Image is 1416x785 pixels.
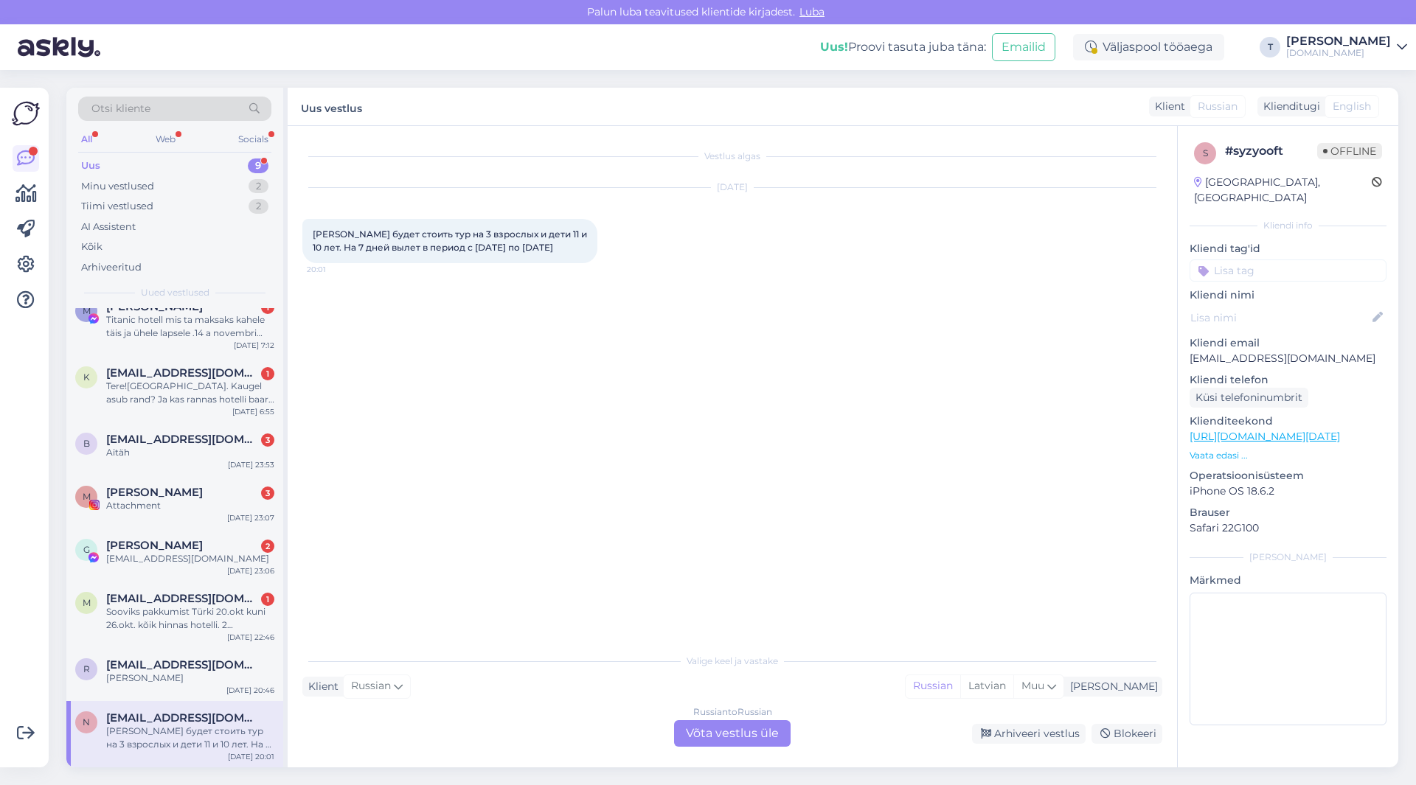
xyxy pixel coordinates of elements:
span: Russian [351,678,391,694]
p: Vaata edasi ... [1190,449,1386,462]
div: Võta vestlus üle [674,720,791,747]
p: Safari 22G100 [1190,520,1386,536]
div: [DATE] 6:55 [232,406,274,417]
input: Lisa tag [1190,259,1386,282]
div: 2 [261,540,274,553]
div: 3 [261,433,274,447]
span: n [83,716,90,728]
span: katri.nolvik@gmail.com [106,366,260,380]
img: Askly Logo [12,100,40,128]
div: Blokeeri [1091,724,1162,744]
div: Aitäh [106,446,274,459]
span: maili@raama.ee [106,592,260,605]
span: Russian [1198,99,1238,114]
div: 1 [261,593,274,606]
div: Web [153,130,178,149]
a: [PERSON_NAME][DOMAIN_NAME] [1286,35,1407,59]
button: Emailid [992,33,1055,61]
p: Operatsioonisüsteem [1190,468,1386,484]
div: Tiimi vestlused [81,199,153,214]
div: [GEOGRAPHIC_DATA], [GEOGRAPHIC_DATA] [1194,175,1372,206]
div: 2 [249,199,268,214]
div: [DATE] 23:53 [228,459,274,470]
div: [PERSON_NAME] [1190,551,1386,564]
div: 1 [261,367,274,380]
div: All [78,130,95,149]
p: Kliendi email [1190,335,1386,351]
b: Uus! [820,40,848,54]
div: Titanic hotell mis ta maksaks kahele täis ja ühele lapsele .14 a novembri keskel [106,313,274,340]
span: Muu [1021,679,1044,692]
span: 20:01 [307,264,362,275]
div: Latvian [960,675,1013,697]
span: M [83,305,91,316]
div: AI Assistent [81,220,136,234]
div: Kõik [81,240,103,254]
p: Kliendi tag'id [1190,241,1386,257]
div: Valige keel ja vastake [302,655,1162,668]
div: Minu vestlused [81,179,154,194]
div: 9 [248,158,268,173]
div: [DATE] 23:06 [227,565,274,576]
div: [DATE] 7:12 [234,340,274,351]
div: Russian [906,675,960,697]
div: Proovi tasuta juba täna: [820,38,986,56]
span: bernela@gmail.com [106,433,260,446]
p: Brauser [1190,505,1386,520]
div: Arhiveeritud [81,260,142,275]
span: nataljaroosimagi@gmail.com [106,711,260,725]
div: Küsi telefoninumbrit [1190,388,1308,408]
span: Uued vestlused [141,286,209,299]
span: Offline [1317,143,1382,159]
p: Klienditeekond [1190,414,1386,429]
span: rainerjoosep@gmail.com [106,658,260,671]
span: m [83,597,91,608]
div: 3 [261,486,274,500]
p: iPhone OS 18.6.2 [1190,484,1386,499]
div: Kliendi info [1190,219,1386,232]
span: b [83,438,90,449]
div: [DATE] 20:46 [226,685,274,696]
p: Märkmed [1190,573,1386,588]
span: Luba [795,5,829,18]
div: Vestlus algas [302,150,1162,163]
div: [DATE] 22:46 [227,632,274,643]
div: 2 [249,179,268,194]
span: MARIE TAUTS [106,486,203,499]
div: [EMAIL_ADDRESS][DOMAIN_NAME] [106,552,274,565]
div: T [1260,37,1280,57]
label: Uus vestlus [301,97,362,116]
div: [DATE] 23:07 [227,512,274,523]
span: r [83,663,90,674]
span: Gerda Saarna [106,539,203,552]
span: M [83,491,91,502]
div: Väljaspool tööaega [1073,34,1224,60]
div: [PERSON_NAME] [1064,679,1158,694]
span: [PERSON_NAME] будет стоить тур на 3 взрослых и дети 11 и 10 лет. На 7 дней вылет в период с [DATE... [313,228,589,253]
p: [EMAIL_ADDRESS][DOMAIN_NAME] [1190,351,1386,366]
p: Kliendi nimi [1190,287,1386,303]
div: Klient [1149,99,1185,114]
span: English [1333,99,1371,114]
span: s [1203,147,1208,158]
div: Socials [235,130,271,149]
p: Kliendi telefon [1190,372,1386,388]
div: [PERSON_NAME] [106,671,274,685]
span: G [83,544,90,555]
div: [DATE] [302,181,1162,194]
div: Russian to Russian [693,705,772,719]
div: Uus [81,158,100,173]
input: Lisa nimi [1190,310,1370,326]
span: k [83,371,90,383]
div: [DOMAIN_NAME] [1286,47,1391,59]
div: Klient [302,679,339,694]
a: [URL][DOMAIN_NAME][DATE] [1190,430,1340,443]
div: Sooviks pakkumist Türki 20.okt kuni 26.okt. kõik hinnas hotelli. 2 täiskasvanut ja kaks 14 a last... [106,605,274,632]
div: [PERSON_NAME] будет стоить тур на 3 взрослых и дети 11 и 10 лет. На 7 дней вылет в период с [DATE... [106,725,274,751]
div: # syzyooft [1225,142,1317,160]
div: [PERSON_NAME] [1286,35,1391,47]
div: Tere![GEOGRAPHIC_DATA]. Kaugel asub rand? Ja kas rannas hotelli baar on kohalike alkohoolsete tas... [106,380,274,406]
span: Otsi kliente [91,101,150,116]
div: Klienditugi [1257,99,1320,114]
div: [DATE] 20:01 [228,751,274,762]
